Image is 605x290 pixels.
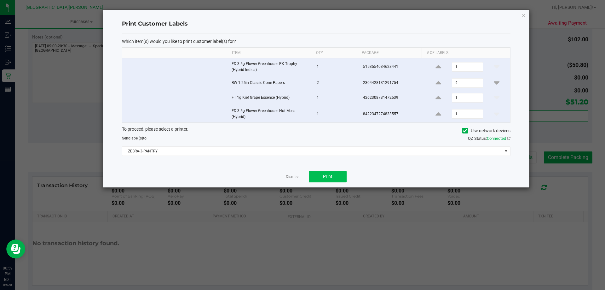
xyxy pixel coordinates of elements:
[313,76,359,91] td: 2
[357,48,422,58] th: Package
[122,38,510,44] p: Which item(s) would you like to print customer label(s) for?
[323,174,332,179] span: Print
[228,58,313,76] td: FD 3.5g Flower Greenhouse PK Trophy (Hybrid-Indica)
[462,127,510,134] label: Use network devices
[422,48,506,58] th: # of labels
[359,58,425,76] td: 5153554034628441
[117,126,515,135] div: To proceed, please select a printer.
[130,136,143,140] span: label(s)
[359,91,425,105] td: 4262308731472539
[468,136,510,141] span: QZ Status:
[286,174,299,180] a: Dismiss
[313,105,359,122] td: 1
[313,91,359,105] td: 1
[227,48,311,58] th: Item
[359,76,425,91] td: 2304428131291754
[228,76,313,91] td: RW 1.25in Classic Cone Papers
[6,240,25,258] iframe: Resource center
[359,105,425,122] td: 8422347274833557
[122,136,147,140] span: Send to:
[311,48,357,58] th: Qty
[122,20,510,28] h4: Print Customer Labels
[313,58,359,76] td: 1
[228,91,313,105] td: FT 1g Kief Grape Essence (Hybrid)
[122,147,502,156] span: ZEBRA-3-PANTRY
[228,105,313,122] td: FD 3.5g Flower Greenhouse Hot Mess (Hybrid)
[309,171,347,182] button: Print
[487,136,506,141] span: Connected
